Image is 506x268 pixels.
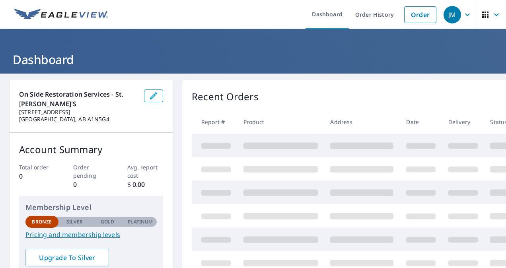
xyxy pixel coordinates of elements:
img: EV Logo [14,9,108,21]
p: Gold [101,218,114,225]
p: 0 [73,180,109,189]
a: Pricing and membership levels [25,230,157,239]
th: Delivery [442,110,484,134]
p: Account Summary [19,142,163,157]
p: Silver [66,218,83,225]
p: [GEOGRAPHIC_DATA], AB A1N5G4 [19,116,138,123]
p: 0 [19,171,55,181]
p: Membership Level [25,202,157,213]
th: Address [324,110,400,134]
h1: Dashboard [10,51,496,68]
th: Report # [192,110,237,134]
p: Total order [19,163,55,171]
p: [STREET_ADDRESS] [19,109,138,116]
p: On Side Restoration Services - St. [PERSON_NAME]'s [19,89,138,109]
th: Date [400,110,442,134]
p: $ 0.00 [127,180,163,189]
p: Recent Orders [192,89,259,104]
a: Upgrade To Silver [25,249,109,266]
th: Product [237,110,324,134]
p: Order pending [73,163,109,180]
p: Avg. report cost [127,163,163,180]
p: Platinum [128,218,153,225]
span: Upgrade To Silver [32,253,103,262]
a: Order [404,6,436,23]
div: JM [444,6,461,23]
p: Bronze [32,218,52,225]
